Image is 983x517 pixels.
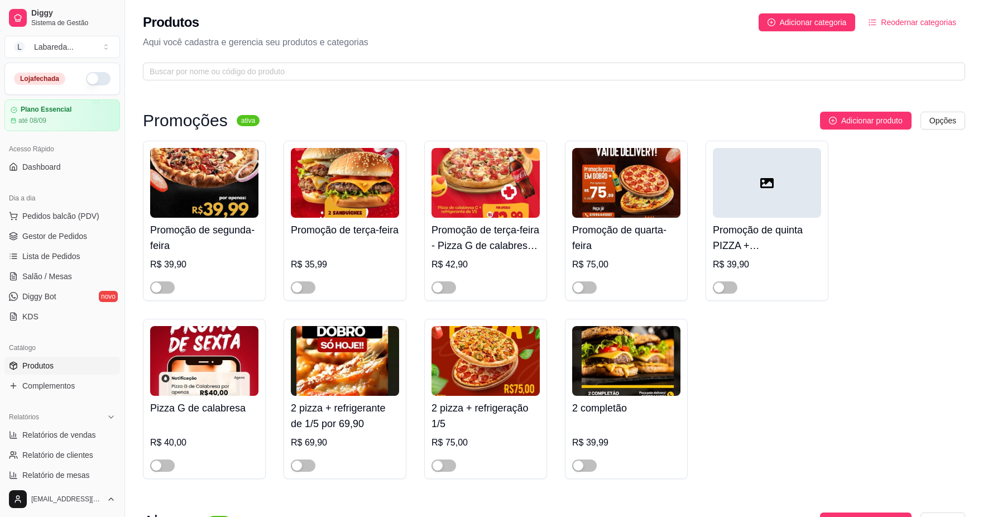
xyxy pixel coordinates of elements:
[143,114,228,127] h3: Promoções
[22,311,39,322] span: KDS
[572,436,680,449] div: R$ 39,99
[4,99,120,131] a: Plano Essencialaté 08/09
[768,18,775,26] span: plus-circle
[14,41,25,52] span: L
[291,222,399,238] h4: Promoção de terça-feira
[4,189,120,207] div: Dia a dia
[31,495,102,504] span: [EMAIL_ADDRESS][DOMAIN_NAME]
[291,400,399,432] h4: 2 pizza + refrigerante de 1/5 por 69,90
[22,231,87,242] span: Gestor de Pedidos
[291,148,399,218] img: product-image
[431,400,540,432] h4: 2 pizza + refrigeração 1/5
[431,222,540,253] h4: Promoção de terça-feira - Pizza G de calabresa + refrigerante de 1/5
[22,210,99,222] span: Pedidos balcão (PDV)
[237,115,260,126] sup: ativa
[31,8,116,18] span: Diggy
[4,426,120,444] a: Relatórios de vendas
[291,326,399,396] img: product-image
[22,470,90,481] span: Relatório de mesas
[150,222,258,253] h4: Promoção de segunda-feira
[4,36,120,58] button: Select a team
[572,400,680,416] h4: 2 completão
[572,258,680,271] div: R$ 75,00
[4,466,120,484] a: Relatório de mesas
[431,258,540,271] div: R$ 42,90
[431,436,540,449] div: R$ 75,00
[21,106,71,114] article: Plano Essencial
[22,429,96,441] span: Relatórios de vendas
[4,207,120,225] button: Pedidos balcão (PDV)
[572,222,680,253] h4: Promoção de quarta-feira
[920,112,965,130] button: Opções
[150,326,258,396] img: product-image
[22,161,61,173] span: Dashboard
[431,326,540,396] img: product-image
[143,13,199,31] h2: Produtos
[150,65,950,78] input: Buscar por nome ou código do produto
[22,449,93,461] span: Relatório de clientes
[929,114,956,127] span: Opções
[22,271,72,282] span: Salão / Mesas
[713,258,821,271] div: R$ 39,90
[18,116,46,125] article: até 08/09
[14,73,65,85] div: Loja fechada
[759,13,856,31] button: Adicionar categoria
[143,36,965,49] p: Aqui você cadastra e gerencia seu produtos e categorias
[4,446,120,464] a: Relatório de clientes
[4,308,120,325] a: KDS
[150,148,258,218] img: product-image
[22,380,75,391] span: Complementos
[431,148,540,218] img: product-image
[34,41,74,52] div: Labareda ...
[4,247,120,265] a: Lista de Pedidos
[713,222,821,253] h4: Promoção de quinta PIZZA + REFRIGERANTE 1/5
[572,326,680,396] img: product-image
[150,436,258,449] div: R$ 40,00
[31,18,116,27] span: Sistema de Gestão
[572,148,680,218] img: product-image
[829,117,837,125] span: plus-circle
[4,267,120,285] a: Salão / Mesas
[9,413,39,422] span: Relatórios
[4,158,120,176] a: Dashboard
[869,18,876,26] span: ordered-list
[841,114,903,127] span: Adicionar produto
[881,16,956,28] span: Reodernar categorias
[4,377,120,395] a: Complementos
[4,227,120,245] a: Gestor de Pedidos
[4,486,120,513] button: [EMAIL_ADDRESS][DOMAIN_NAME]
[4,357,120,375] a: Produtos
[291,258,399,271] div: R$ 35,99
[86,72,111,85] button: Alterar Status
[150,400,258,416] h4: Pizza G de calabresa
[4,140,120,158] div: Acesso Rápido
[4,288,120,305] a: Diggy Botnovo
[150,258,258,271] div: R$ 39,90
[22,360,54,371] span: Produtos
[4,339,120,357] div: Catálogo
[780,16,847,28] span: Adicionar categoria
[22,251,80,262] span: Lista de Pedidos
[820,112,912,130] button: Adicionar produto
[4,4,120,31] a: DiggySistema de Gestão
[291,436,399,449] div: R$ 69,90
[22,291,56,302] span: Diggy Bot
[860,13,965,31] button: Reodernar categorias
